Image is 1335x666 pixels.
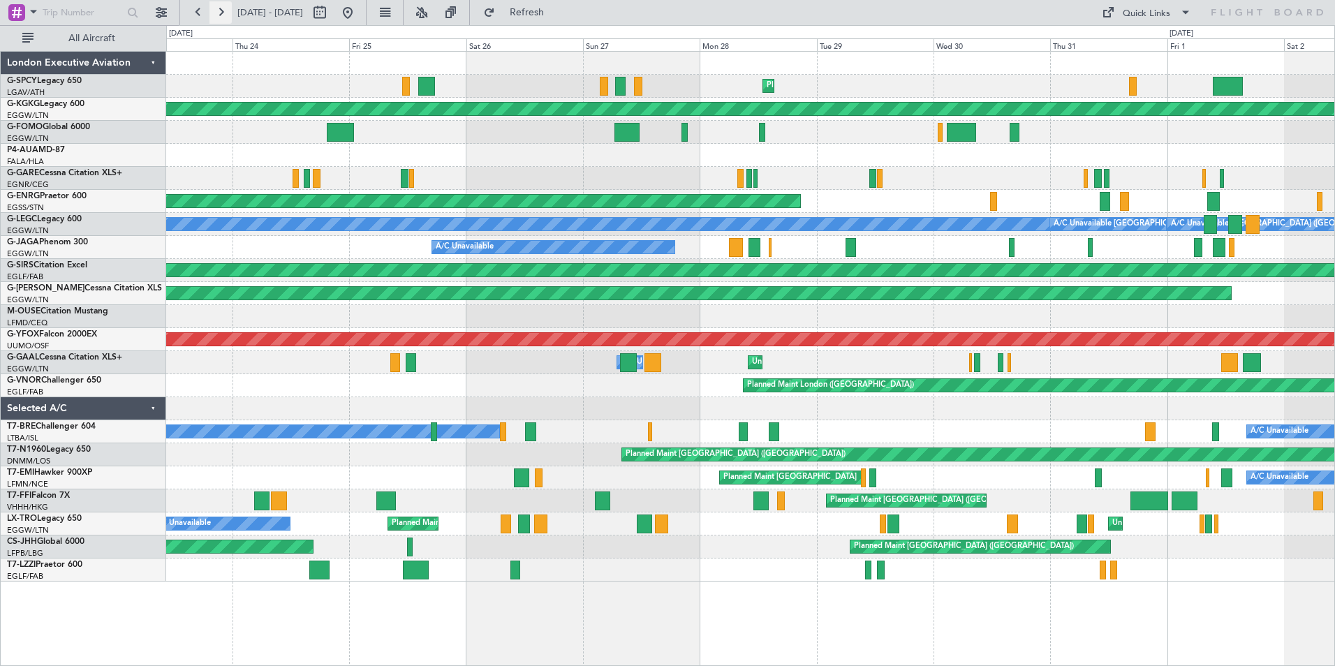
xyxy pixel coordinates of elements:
div: Planned Maint [GEOGRAPHIC_DATA] ([GEOGRAPHIC_DATA] Intl) [830,490,1063,511]
span: G-ENRG [7,192,40,200]
a: T7-N1960Legacy 650 [7,445,91,454]
a: DNMM/LOS [7,456,50,466]
a: EGLF/FAB [7,272,43,282]
a: M-OUSECitation Mustang [7,307,108,316]
a: G-LEGCLegacy 600 [7,215,82,223]
div: Mon 28 [700,38,816,51]
span: G-[PERSON_NAME] [7,284,84,293]
div: Fri 1 [1167,38,1284,51]
span: T7-EMI [7,468,34,477]
a: LFMD/CEQ [7,318,47,328]
input: Trip Number [43,2,123,23]
span: G-KGKG [7,100,40,108]
span: T7-FFI [7,491,31,500]
div: A/C Unavailable [1251,421,1308,442]
span: T7-N1960 [7,445,46,454]
span: G-JAGA [7,238,39,246]
div: Planned Maint [GEOGRAPHIC_DATA] [723,467,857,488]
a: G-SIRSCitation Excel [7,261,87,269]
a: T7-FFIFalcon 7X [7,491,70,500]
div: Quick Links [1123,7,1170,21]
div: Planned Maint [GEOGRAPHIC_DATA] ([GEOGRAPHIC_DATA]) [854,536,1074,557]
span: All Aircraft [36,34,147,43]
a: G-ENRGPraetor 600 [7,192,87,200]
a: EGNR/CEG [7,179,49,190]
div: Unplanned Maint [GEOGRAPHIC_DATA] ([GEOGRAPHIC_DATA]) [752,352,982,373]
a: EGGW/LTN [7,295,49,305]
a: UUMO/OSF [7,341,49,351]
a: EGGW/LTN [7,110,49,121]
div: Thu 31 [1050,38,1167,51]
a: CS-JHHGlobal 6000 [7,538,84,546]
span: G-SPCY [7,77,37,85]
span: G-LEGC [7,215,37,223]
span: G-VNOR [7,376,41,385]
a: LX-TROLegacy 650 [7,515,82,523]
div: Wed 30 [934,38,1050,51]
a: T7-BREChallenger 604 [7,422,96,431]
span: CS-JHH [7,538,37,546]
a: EGSS/STN [7,202,44,213]
span: G-YFOX [7,330,39,339]
a: LGAV/ATH [7,87,45,98]
a: EGGW/LTN [7,133,49,144]
button: Quick Links [1095,1,1198,24]
div: Planned Maint Athens ([PERSON_NAME] Intl) [767,75,927,96]
div: [DATE] [1170,28,1193,40]
div: [DATE] [169,28,193,40]
div: Planned Maint London ([GEOGRAPHIC_DATA]) [747,375,914,396]
div: Sat 26 [466,38,583,51]
a: LTBA/ISL [7,433,38,443]
a: G-JAGAPhenom 300 [7,238,88,246]
a: G-VNORChallenger 650 [7,376,101,385]
a: LFMN/NCE [7,479,48,489]
a: EGGW/LTN [7,364,49,374]
span: [DATE] - [DATE] [237,6,303,19]
div: Planned Maint [GEOGRAPHIC_DATA] ([GEOGRAPHIC_DATA]) [626,444,846,465]
div: Tue 29 [817,38,934,51]
span: M-OUSE [7,307,40,316]
button: Refresh [477,1,561,24]
button: All Aircraft [15,27,152,50]
span: G-SIRS [7,261,34,269]
span: T7-BRE [7,422,36,431]
span: P4-AUA [7,146,38,154]
a: G-GAALCessna Citation XLS+ [7,353,122,362]
a: G-GARECessna Citation XLS+ [7,169,122,177]
a: T7-EMIHawker 900XP [7,468,92,477]
span: G-GARE [7,169,39,177]
div: Wed 23 [115,38,232,51]
a: FALA/HLA [7,156,44,167]
a: VHHH/HKG [7,502,48,512]
a: G-[PERSON_NAME]Cessna Citation XLS [7,284,162,293]
a: EGLF/FAB [7,571,43,582]
div: Planned Maint [GEOGRAPHIC_DATA] ([GEOGRAPHIC_DATA]) [392,513,612,534]
div: A/C Unavailable [GEOGRAPHIC_DATA] ([GEOGRAPHIC_DATA]) [1054,214,1281,235]
a: EGGW/LTN [7,525,49,535]
div: A/C Unavailable [1251,467,1308,488]
span: LX-TRO [7,515,37,523]
a: T7-LZZIPraetor 600 [7,561,82,569]
a: EGGW/LTN [7,225,49,236]
div: A/C Unavailable [153,513,211,534]
span: G-FOMO [7,123,43,131]
div: Fri 25 [349,38,466,51]
a: P4-AUAMD-87 [7,146,65,154]
a: G-SPCYLegacy 650 [7,77,82,85]
div: Sun 27 [583,38,700,51]
div: A/C Unavailable [436,237,494,258]
span: G-GAAL [7,353,39,362]
a: EGLF/FAB [7,387,43,397]
a: G-FOMOGlobal 6000 [7,123,90,131]
div: Thu 24 [233,38,349,51]
a: G-YFOXFalcon 2000EX [7,330,97,339]
a: LFPB/LBG [7,548,43,558]
a: G-KGKGLegacy 600 [7,100,84,108]
span: T7-LZZI [7,561,36,569]
a: EGGW/LTN [7,249,49,259]
span: Refresh [498,8,556,17]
